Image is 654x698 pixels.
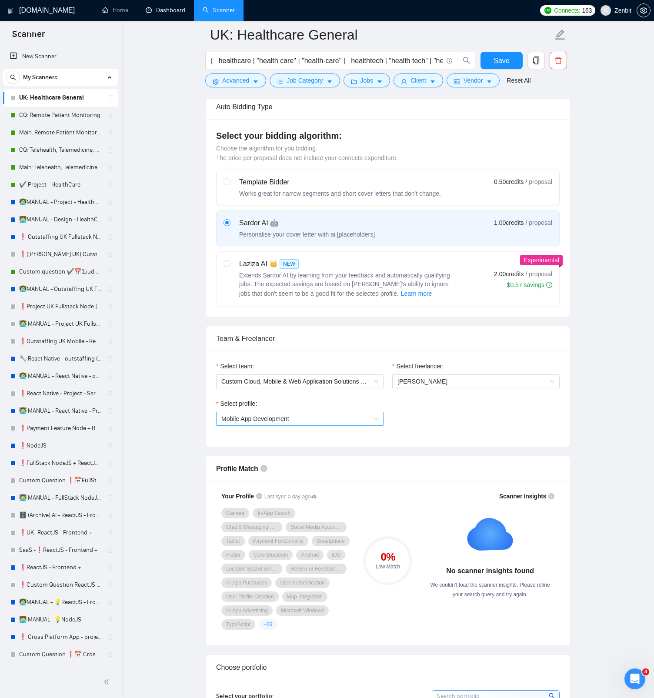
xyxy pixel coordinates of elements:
[19,298,102,315] a: ❗Project UK Fullstack Node | React
[397,378,447,385] span: [PERSON_NAME]
[107,373,114,380] span: holder
[254,551,288,558] span: Core Bluetooth
[280,579,324,586] span: User Authentication
[107,199,114,206] span: holder
[102,7,128,14] a: homeHome
[550,57,567,64] span: delete
[226,621,250,628] span: TypeScript
[107,251,114,258] span: holder
[317,538,345,544] span: Smartphone
[107,390,114,397] span: holder
[253,78,259,85] span: caret-down
[327,78,333,85] span: caret-down
[19,576,102,594] a: ❗Custom Question ReactJS - Frontend +
[554,6,580,15] span: Connects:
[107,234,114,240] span: holder
[19,611,102,628] a: 👩‍💻 MANUAL -💡NodeJS
[216,361,254,371] label: Select team:
[351,78,357,85] span: folder
[107,94,114,101] span: holder
[7,74,20,80] span: search
[19,107,102,124] a: CQ: Remote Patient Monitoring
[19,315,102,333] a: 👩‍💻 MANUAL - Project UK Fullstack Node | React
[494,177,524,187] span: 0.50 credits
[19,663,102,681] a: 👩‍💻MANUAL - Cross Platform App - project
[107,651,114,658] span: holder
[458,57,475,64] span: search
[264,621,272,628] span: + 66
[221,493,254,500] span: Your Profile
[280,259,299,269] span: NEW
[360,76,374,85] span: Jobs
[19,211,102,228] a: 👩‍💻MANUAL - Design - HealthCare
[107,164,114,171] span: holder
[19,176,102,194] a: ✔️ Project - HealthCare
[19,437,102,454] a: ❗NodeJS
[392,361,444,371] label: Select freelancer:
[5,28,52,46] span: Scanner
[410,76,426,85] span: Client
[256,493,262,499] span: info-circle
[19,454,102,472] a: ❗FullStack NodeJS + ReactJS - outstaffing +
[216,130,560,142] h4: Select your bidding algorithm:
[19,124,102,141] a: Main: Remote Patient Monitoring
[107,512,114,519] span: holder
[19,420,102,437] a: ❗Payment Feature Node + React - project
[107,303,114,310] span: holder
[107,338,114,345] span: holder
[107,147,114,154] span: holder
[253,538,304,544] span: Payment Functionality
[3,48,118,65] li: New Scanner
[107,616,114,623] span: holder
[301,551,319,558] span: Android
[10,48,111,65] a: New Scanner
[6,70,20,84] button: search
[19,263,102,281] a: Custom question ✔️📅(Liudmyla [GEOGRAPHIC_DATA]) Outstaffing [GEOGRAPHIC_DATA] Fullstack Node | React
[239,259,457,269] div: Laziza AI
[19,333,102,350] a: ❗Outstaffing UK Mobile - React Native
[582,6,592,15] span: 163
[637,3,651,17] button: setting
[603,7,609,13] span: user
[446,567,534,574] strong: No scanner insights found
[494,55,509,66] span: Save
[107,286,114,293] span: holder
[257,510,290,517] span: In-App Search
[624,668,645,689] iframe: Intercom live chat
[107,129,114,136] span: holder
[216,145,398,161] span: Choose the algorithm for you bidding. The price per proposal does not include your connects expen...
[281,607,324,614] span: Microsoft Windows
[19,402,102,420] a: 👩‍💻 MANUAL - React Native - Project
[107,599,114,606] span: holder
[19,646,102,663] a: Custom Question ❗📅 Cross Platform App - project
[19,541,102,559] a: SaaS -❗ReactJS - Frontend +
[107,460,114,467] span: holder
[239,230,375,239] div: Personalise your cover letter with ai [placeholders]
[107,634,114,641] span: holder
[221,375,378,388] span: Custom Cloud, Mobile & Web Application Solutions 🇪🇺 ZenBit
[544,7,551,14] img: upwork-logo.png
[107,268,114,275] span: holder
[401,78,407,85] span: user
[400,288,433,299] button: Laziza AI NEWExtends Sardor AI by learning from your feedback and automatically qualifying jobs. ...
[107,355,114,362] span: holder
[524,257,559,264] span: Experimental
[107,425,114,432] span: holder
[226,579,267,586] span: In-App Purchases
[205,73,266,87] button: settingAdvancedcaret-down
[19,89,102,107] a: UK: Healthcare General
[107,407,114,414] span: holder
[377,78,383,85] span: caret-down
[290,565,342,572] span: Review or Feedback Collection
[548,493,554,499] span: info-circle
[430,582,550,598] span: We couldn’t load the scanner insights. Please refine your search query and try again.
[19,367,102,385] a: 👩‍💻 MANUAL - React Native - outstaffing (Dmitry)
[19,628,102,646] a: ❗ Cross Platform App - project
[19,559,102,576] a: ❗ReactJS - Frontend +
[277,78,283,85] span: bars
[23,69,57,86] span: My Scanners
[19,472,102,489] a: Custom Question ❗📅FullStack NodeJS + ReactJS - outstaffing +
[216,655,560,680] div: Choose portfolio
[458,52,475,69] button: search
[239,218,375,228] div: Sardor AI 🤖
